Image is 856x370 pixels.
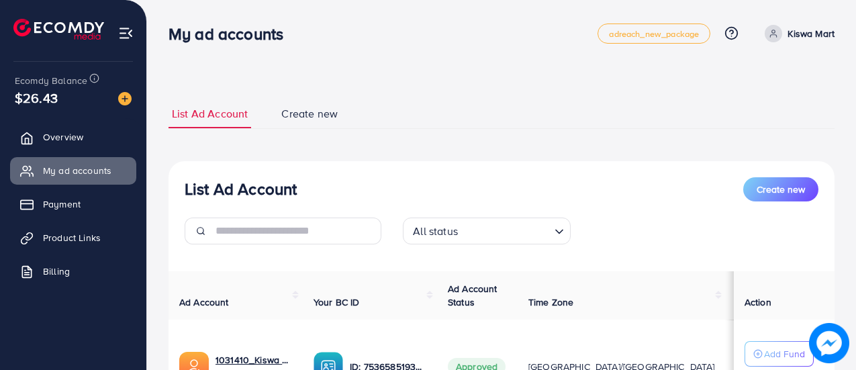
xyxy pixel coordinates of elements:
button: Add Fund [745,341,814,367]
span: Ad Account Status [448,282,497,309]
span: My ad accounts [43,164,111,177]
p: Kiswa Mart [788,26,835,42]
span: Overview [43,130,83,144]
span: Create new [281,106,338,122]
span: Action [745,295,771,309]
span: Billing [43,265,70,278]
a: Billing [10,258,136,285]
h3: My ad accounts [169,24,294,44]
span: Product Links [43,231,101,244]
a: My ad accounts [10,157,136,184]
img: logo [13,19,104,40]
span: List Ad Account [172,106,248,122]
a: Payment [10,191,136,218]
span: Payment [43,197,81,211]
span: Your BC ID [314,295,360,309]
span: adreach_new_package [609,30,699,38]
span: Ecomdy Balance [15,74,87,87]
a: Overview [10,124,136,150]
a: Product Links [10,224,136,251]
span: Ad Account [179,295,229,309]
a: 1031410_Kiswa Add Acc_1754748063745 [216,353,292,367]
span: $26.43 [15,88,58,107]
button: Create new [743,177,818,201]
span: Time Zone [528,295,573,309]
input: Search for option [462,219,549,241]
img: image [809,323,849,363]
a: adreach_new_package [598,24,710,44]
p: Add Fund [764,346,805,362]
h3: List Ad Account [185,179,297,199]
span: Create new [757,183,805,196]
div: Search for option [403,218,571,244]
a: Kiswa Mart [759,25,835,42]
img: menu [118,26,134,41]
span: All status [410,222,461,241]
img: image [118,92,132,105]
